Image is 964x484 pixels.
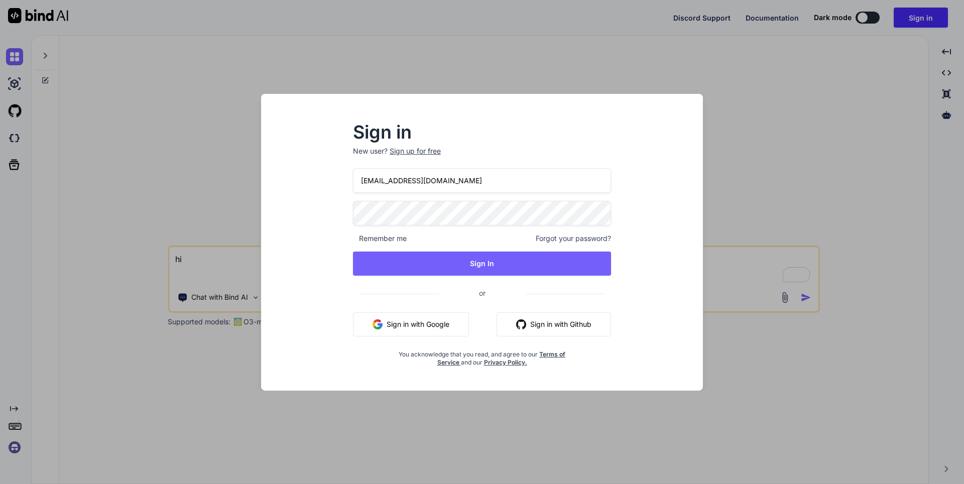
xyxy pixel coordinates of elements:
div: Sign up for free [390,146,441,156]
div: You acknowledge that you read, and agree to our and our [396,344,568,367]
img: github [516,319,526,329]
input: Login or Email [353,168,611,193]
span: or [439,281,526,305]
img: google [373,319,383,329]
a: Terms of Service [437,350,566,366]
span: Forgot your password? [536,233,611,244]
h2: Sign in [353,124,611,140]
button: Sign in with Google [353,312,469,336]
a: Privacy Policy. [484,358,527,366]
span: Remember me [353,233,407,244]
button: Sign in with Github [497,312,611,336]
p: New user? [353,146,611,168]
button: Sign In [353,252,611,276]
